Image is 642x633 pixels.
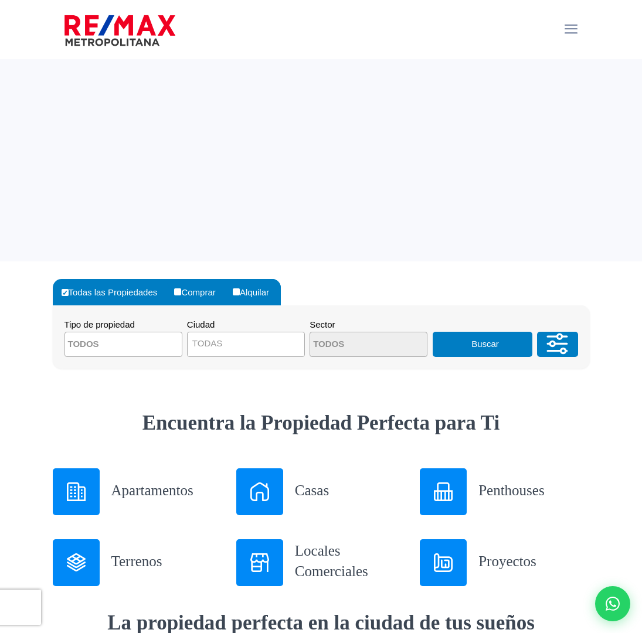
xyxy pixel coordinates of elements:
[142,411,500,434] strong: Encuentra la Propiedad Perfecta para Ti
[53,539,222,586] a: Terrenos
[111,551,222,571] h3: Terrenos
[310,332,424,358] textarea: Search
[310,319,335,329] span: Sector
[174,288,181,295] input: Comprar
[62,289,69,296] input: Todas las Propiedades
[187,332,305,357] span: TODAS
[192,338,222,348] span: TODAS
[236,468,406,515] a: Casas
[561,19,581,39] a: mobile menu
[53,468,222,515] a: Apartamentos
[64,13,175,48] img: remax-metropolitana-logo
[478,551,589,571] h3: Proyectos
[64,319,135,329] span: Tipo de propiedad
[230,279,281,305] label: Alquilar
[188,335,304,352] span: TODAS
[295,540,406,581] h3: Locales Comerciales
[236,539,406,586] a: Locales Comerciales
[420,468,589,515] a: Penthouses
[478,480,589,501] h3: Penthouses
[420,539,589,586] a: Proyectos
[59,279,169,305] label: Todas las Propiedades
[187,319,215,329] span: Ciudad
[295,480,406,501] h3: Casas
[171,279,227,305] label: Comprar
[111,480,222,501] h3: Apartamentos
[65,332,179,358] textarea: Search
[233,288,240,295] input: Alquilar
[433,332,532,357] button: Buscar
